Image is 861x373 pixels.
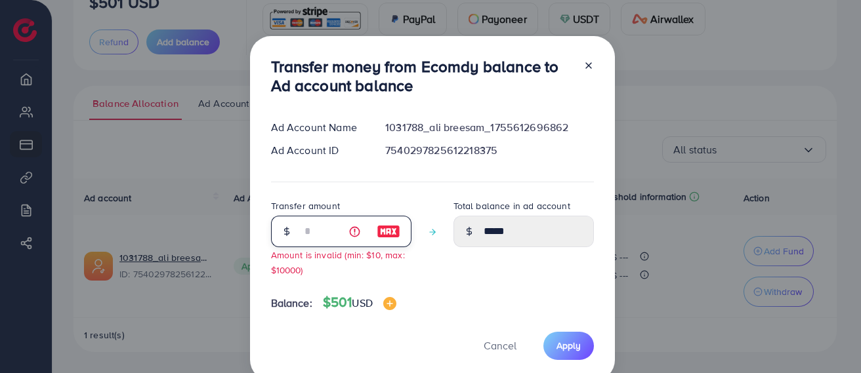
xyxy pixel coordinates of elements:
label: Total balance in ad account [453,199,570,212]
span: USD [352,296,372,310]
button: Cancel [467,332,533,360]
div: 1031788_ali breesam_1755612696862 [375,120,604,135]
h4: $501 [323,294,396,311]
div: 7540297825612218375 [375,143,604,158]
span: Cancel [484,338,516,353]
span: Balance: [271,296,312,311]
small: Amount is invalid (min: $10, max: $10000) [271,248,405,276]
img: image [383,297,396,310]
h3: Transfer money from Ecomdy balance to Ad account balance [271,57,573,95]
div: Ad Account ID [261,143,375,158]
button: Apply [543,332,594,360]
div: Ad Account Name [261,120,375,135]
label: Transfer amount [271,199,340,212]
img: image [377,224,400,239]
iframe: Chat [805,314,851,363]
span: Apply [556,339,581,352]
